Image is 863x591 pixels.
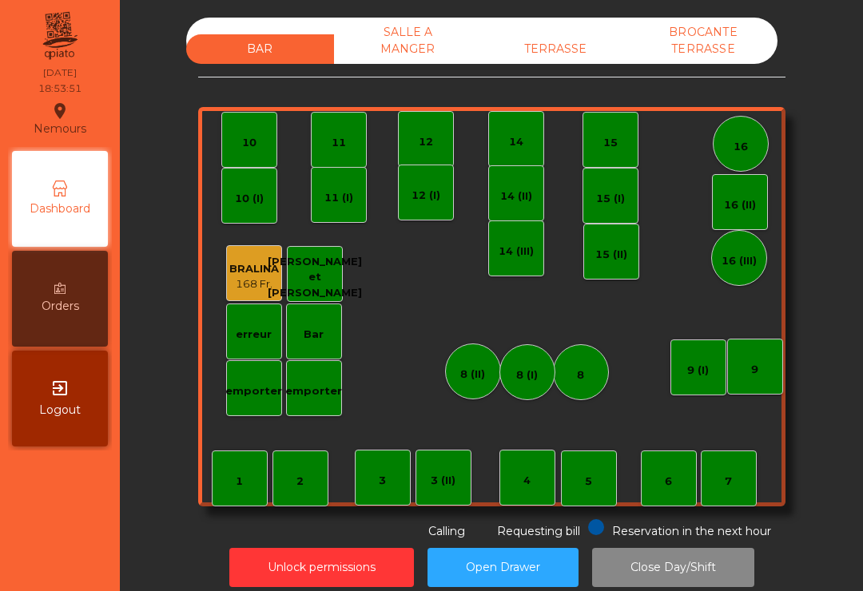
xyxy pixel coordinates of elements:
[285,383,342,399] div: emporter
[592,548,754,587] button: Close Day/Shift
[50,101,70,121] i: location_on
[42,298,79,315] span: Orders
[612,524,771,538] span: Reservation in the next hour
[499,244,534,260] div: 14 (III)
[50,379,70,398] i: exit_to_app
[412,188,440,204] div: 12 (I)
[722,253,757,269] div: 16 (III)
[324,190,353,206] div: 11 (I)
[235,191,264,207] div: 10 (I)
[603,135,618,151] div: 15
[428,548,579,587] button: Open Drawer
[577,367,584,383] div: 8
[630,18,777,64] div: BROCANTE TERRASSE
[334,18,482,64] div: SALLE A MANGER
[665,474,672,490] div: 6
[751,362,758,378] div: 9
[34,99,86,139] div: Nemours
[482,34,630,64] div: TERRASSE
[379,473,386,489] div: 3
[296,474,304,490] div: 2
[497,524,580,538] span: Requesting bill
[734,139,748,155] div: 16
[725,474,732,490] div: 7
[523,473,531,489] div: 4
[687,363,709,379] div: 9 (I)
[229,261,279,277] div: BRALINA
[236,327,272,343] div: erreur
[186,34,334,64] div: BAR
[419,134,433,150] div: 12
[460,367,485,383] div: 8 (II)
[30,200,90,217] span: Dashboard
[229,548,414,587] button: Unlock permissions
[43,65,77,80] div: [DATE]
[428,524,465,538] span: Calling
[225,383,282,399] div: emporter
[38,81,82,96] div: 18:53:51
[509,134,523,150] div: 14
[724,197,756,213] div: 16 (II)
[268,254,362,301] div: [PERSON_NAME] et [PERSON_NAME]
[500,188,532,204] div: 14 (II)
[39,402,81,418] span: Logout
[332,135,346,151] div: 11
[229,276,279,292] div: 168 Fr.
[242,135,257,151] div: 10
[516,367,538,383] div: 8 (I)
[40,8,79,64] img: qpiato
[585,474,592,490] div: 5
[236,474,243,490] div: 1
[304,327,324,343] div: Bar
[431,473,455,489] div: 3 (II)
[595,247,627,263] div: 15 (II)
[596,191,625,207] div: 15 (I)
